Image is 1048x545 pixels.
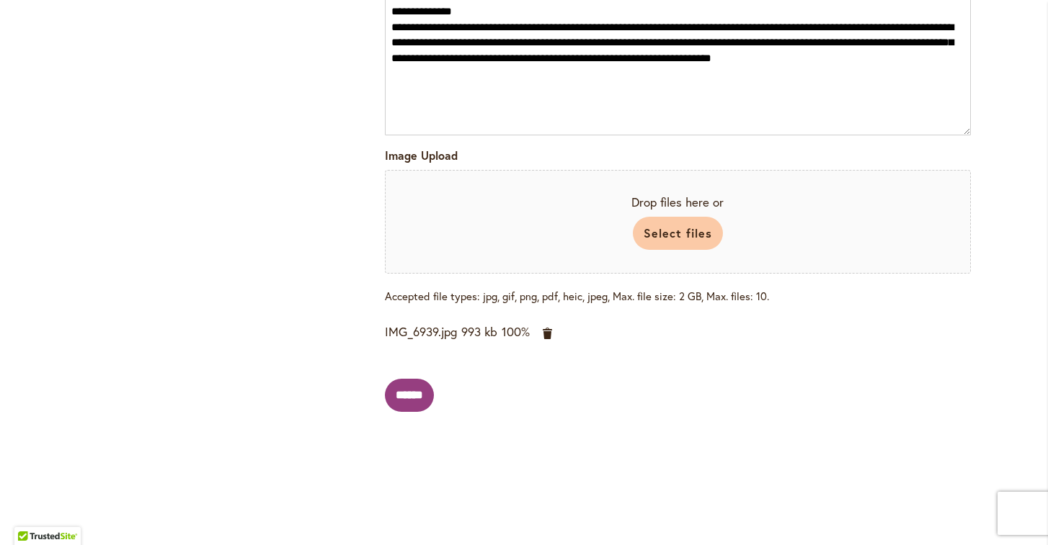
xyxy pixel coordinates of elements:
span: 100% [502,323,530,340]
span: 993 kb [457,323,502,340]
span: Accepted file types: jpg, gif, png, pdf, heic, jpeg, Max. file size: 2 GB, Max. files: 10. [385,279,971,304]
button: select files, image upload [633,217,723,250]
label: Image Upload [385,148,458,164]
span: IMG_6939.jpg [385,323,457,340]
span: Drop files here or [409,194,947,211]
